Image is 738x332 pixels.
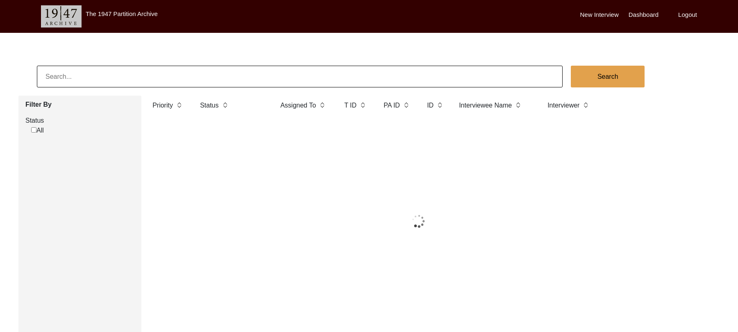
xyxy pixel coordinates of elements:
label: Interviewer [547,101,579,110]
img: sort-button.png [515,101,521,110]
label: ID [427,101,434,110]
label: Priority [152,101,173,110]
label: All [31,126,44,135]
img: header-logo.png [41,5,82,27]
label: Status [200,101,218,110]
img: sort-button.png [319,101,325,110]
label: PA ID [384,101,400,110]
label: Dashboard [629,10,659,20]
label: Interviewee Name [459,101,512,110]
img: 1*9EBHIOzhE1XfMYoKz1JcsQ.gif [387,201,450,242]
label: New Interview [580,10,619,20]
label: Assigned To [280,101,316,110]
img: sort-button.png [176,101,182,110]
img: sort-button.png [583,101,588,110]
label: The 1947 Partition Archive [86,10,158,17]
label: Logout [678,10,697,20]
img: sort-button.png [360,101,366,110]
label: Filter By [25,100,135,110]
button: Search [571,66,645,87]
img: sort-button.png [403,101,409,110]
input: Search... [37,66,563,87]
img: sort-button.png [222,101,228,110]
label: Status [25,116,135,126]
label: T ID [344,101,357,110]
input: All [31,127,36,133]
img: sort-button.png [437,101,443,110]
